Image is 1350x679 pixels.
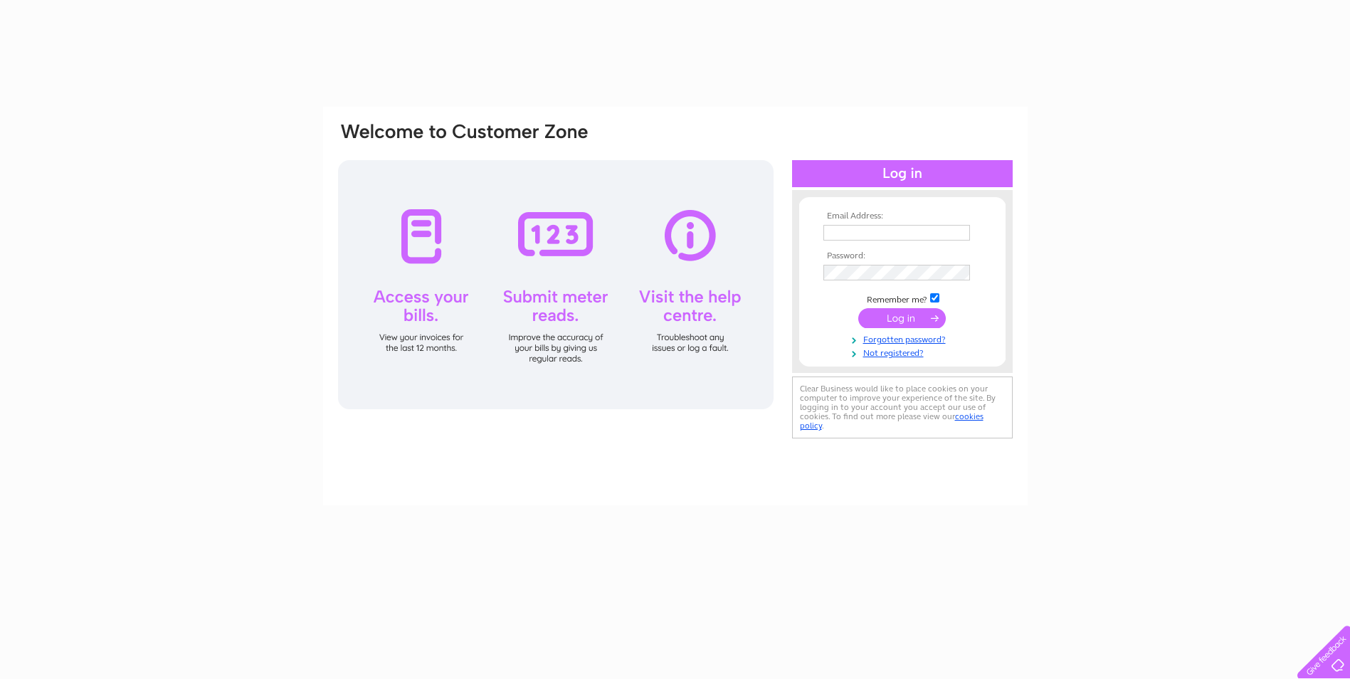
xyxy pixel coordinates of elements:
[800,411,984,431] a: cookies policy
[823,332,985,345] a: Forgotten password?
[820,251,985,261] th: Password:
[820,211,985,221] th: Email Address:
[820,291,985,305] td: Remember me?
[823,345,985,359] a: Not registered?
[792,377,1013,438] div: Clear Business would like to place cookies on your computer to improve your experience of the sit...
[858,308,946,328] input: Submit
